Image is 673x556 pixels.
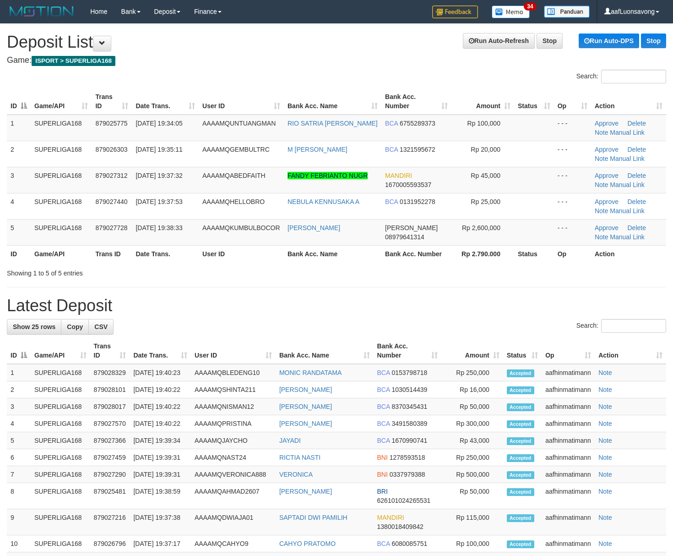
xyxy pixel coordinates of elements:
a: Manual Link [610,233,645,241]
span: [DATE] 19:35:11 [136,146,182,153]
td: SUPERLIGA168 [31,398,90,415]
td: SUPERLIGA168 [31,115,92,141]
span: [DATE] 19:37:53 [136,198,182,205]
span: Copy 8370345431 to clipboard [391,403,427,410]
td: SUPERLIGA168 [31,364,90,381]
a: Approve [595,146,619,153]
td: Rp 300,000 [441,415,503,432]
span: MANDIRI [377,514,404,521]
span: Copy [67,323,83,330]
label: Search: [576,70,666,83]
a: Note [595,207,608,215]
th: Op [554,245,591,262]
a: JAYADI [279,437,301,444]
a: Delete [627,172,646,179]
th: Bank Acc. Number [381,245,451,262]
span: Copy 0337979388 to clipboard [390,471,425,478]
img: panduan.png [544,6,590,18]
input: Search: [601,319,666,333]
td: [DATE] 19:40:22 [130,415,191,432]
a: Note [595,233,608,241]
h1: Deposit List [7,33,666,51]
td: SUPERLIGA168 [31,449,90,466]
span: BCA [385,198,398,205]
a: RIO SATRIA [PERSON_NAME] [288,120,378,127]
a: Stop [537,33,563,49]
span: BCA [377,540,390,547]
td: Rp 500,000 [441,466,503,483]
td: SUPERLIGA168 [31,167,92,193]
h1: Latest Deposit [7,297,666,315]
th: Bank Acc. Name [284,245,381,262]
th: Status: activate to sort column ascending [514,88,554,115]
span: Copy 1670990741 to clipboard [391,437,427,444]
a: Approve [595,198,619,205]
th: Amount: activate to sort column ascending [451,88,514,115]
th: User ID: activate to sort column ascending [191,338,276,364]
td: [DATE] 19:37:38 [130,509,191,535]
td: 8 [7,483,31,509]
th: Trans ID [92,245,132,262]
a: Manual Link [610,181,645,188]
span: 879027728 [95,224,127,231]
span: CSV [94,323,108,330]
span: Copy 626101024265531 to clipboard [377,497,431,504]
span: Rp 45,000 [471,172,500,179]
td: - - - [554,115,591,141]
td: AAAAMQJAYCHO [191,432,276,449]
td: [DATE] 19:40:22 [130,398,191,415]
td: AAAAMQAHMAD2607 [191,483,276,509]
td: 1 [7,364,31,381]
td: [DATE] 19:39:31 [130,449,191,466]
a: Note [598,437,612,444]
a: Manual Link [610,207,645,215]
td: AAAAMQVERONICA888 [191,466,276,483]
td: AAAAMQSHINTA211 [191,381,276,398]
a: MONIC RANDATAMA [279,369,342,376]
a: [PERSON_NAME] [279,488,332,495]
td: SUPERLIGA168 [31,219,92,245]
td: 879027570 [90,415,130,432]
td: aafhinmatimann [542,483,595,509]
th: ID: activate to sort column descending [7,338,31,364]
th: User ID: activate to sort column ascending [199,88,284,115]
a: Delete [627,198,646,205]
span: Accepted [507,386,534,394]
span: BCA [385,120,398,127]
span: Copy 1670005593537 to clipboard [385,181,431,188]
span: ISPORT > SUPERLIGA168 [32,56,115,66]
td: SUPERLIGA168 [31,141,92,167]
span: [DATE] 19:38:33 [136,224,182,231]
td: 879026796 [90,535,130,552]
a: [PERSON_NAME] [279,386,332,393]
td: SUPERLIGA168 [31,193,92,219]
a: Note [598,403,612,410]
a: RICTIA NASTI [279,454,320,461]
span: Copy 0153798718 to clipboard [391,369,427,376]
td: Rp 43,000 [441,432,503,449]
td: aafhinmatimann [542,535,595,552]
a: [PERSON_NAME] [279,420,332,427]
td: Rp 50,000 [441,398,503,415]
th: Bank Acc. Name: activate to sort column ascending [284,88,381,115]
th: Date Trans. [132,245,199,262]
td: aafhinmatimann [542,466,595,483]
td: 10 [7,535,31,552]
a: Note [598,454,612,461]
a: Run Auto-Refresh [463,33,535,49]
span: [DATE] 19:37:32 [136,172,182,179]
td: SUPERLIGA168 [31,415,90,432]
span: MANDIRI [385,172,412,179]
td: aafhinmatimann [542,509,595,535]
td: 5 [7,219,31,245]
td: SUPERLIGA168 [31,483,90,509]
td: 2 [7,141,31,167]
a: Approve [595,172,619,179]
td: 5 [7,432,31,449]
td: 4 [7,193,31,219]
a: Note [595,181,608,188]
span: BRI [377,488,388,495]
span: Accepted [507,369,534,377]
a: Delete [627,120,646,127]
td: [DATE] 19:40:22 [130,381,191,398]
